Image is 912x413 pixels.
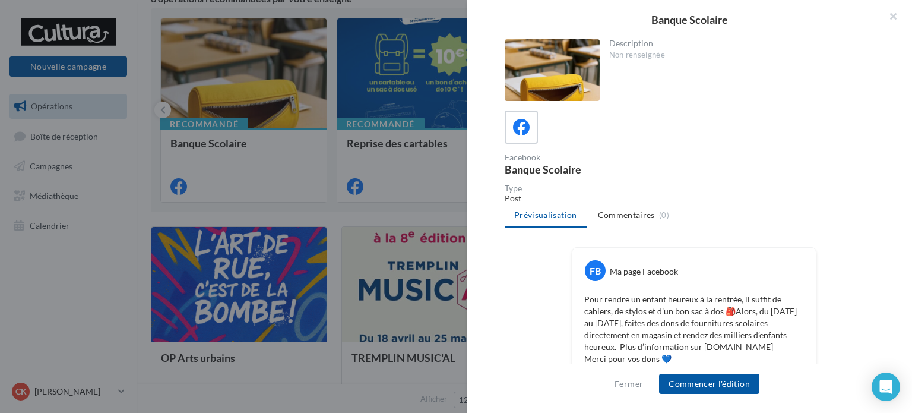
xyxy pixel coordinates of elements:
button: Commencer l'édition [659,374,759,394]
div: Banque Scolaire [486,14,893,25]
div: Type [505,184,883,193]
button: Fermer [610,377,648,391]
span: (0) [659,210,669,220]
div: Open Intercom Messenger [872,373,900,401]
p: Pour rendre un enfant heureux à la rentrée, il suffit de cahiers, de stylos et d’un bon sac à dos... [584,294,804,365]
div: Description [609,39,875,48]
div: Post [505,193,883,204]
div: FB [585,260,606,281]
div: Non renseignée [609,50,875,61]
div: Facebook [505,153,689,162]
div: Banque Scolaire [505,164,689,175]
div: Ma page Facebook [610,266,678,278]
span: Commentaires [598,209,655,221]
